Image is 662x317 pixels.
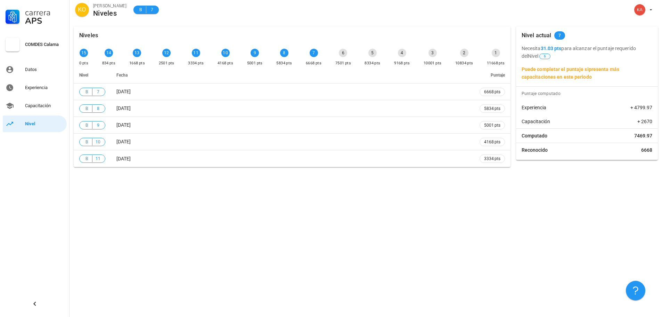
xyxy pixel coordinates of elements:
a: Experiencia [3,79,67,96]
span: [DATE] [116,122,131,128]
span: 6668 [641,146,652,153]
span: 5834 pts [484,105,500,112]
div: Nivel actual [522,26,551,45]
span: Reconocido [522,146,548,153]
div: Carrera [25,8,64,17]
div: 11 [192,49,200,57]
th: Fecha [111,67,474,84]
div: 5 [368,49,377,57]
span: 7 [95,88,101,95]
div: 7501 pts [335,60,351,67]
div: Nivel [25,121,64,127]
div: Niveles [93,9,126,17]
span: Computado [522,132,547,139]
div: Puntaje computado [519,87,658,101]
div: 2 [460,49,468,57]
div: 7 [310,49,318,57]
div: 10834 pts [455,60,473,67]
div: 0 pts [79,60,88,67]
a: Datos [3,61,67,78]
span: Experiencia [522,104,546,111]
span: [DATE] [116,105,131,111]
div: 1 [492,49,500,57]
span: 4168 pts [484,138,500,145]
span: [DATE] [116,156,131,161]
span: 9 [95,122,101,129]
div: 13 [133,49,141,57]
span: 10 [95,138,101,145]
div: 5001 pts [247,60,263,67]
div: 11668 pts [487,60,505,67]
div: [PERSON_NAME] [93,2,126,9]
a: Capacitación [3,97,67,114]
div: 14 [105,49,113,57]
div: 8 [280,49,288,57]
div: 8334 pts [365,60,380,67]
span: 5001 pts [484,122,500,129]
span: 7469.97 [634,132,652,139]
span: + 4799.97 [630,104,652,111]
span: + 2670 [637,118,652,125]
div: Datos [25,67,64,72]
span: B [84,88,89,95]
span: 7 [149,6,155,13]
span: B [84,138,89,145]
th: Puntaje [474,67,510,84]
div: 3334 pts [188,60,204,67]
span: [DATE] [116,89,131,94]
span: 6668 pts [484,88,500,95]
span: Capacitación [522,118,550,125]
span: 11 [95,155,101,162]
div: 9 [251,49,259,57]
div: 9168 pts [394,60,410,67]
span: 7 [558,31,561,40]
div: Niveles [79,26,98,45]
div: 4 [398,49,406,57]
div: 10 [221,49,230,57]
span: KO [78,3,86,17]
a: Nivel [3,116,67,132]
div: 834 pts [102,60,116,67]
b: Puede completar el puntaje si presenta más capacitaciones en este periodo [522,66,619,80]
div: avatar [634,4,645,15]
div: 5834 pts [276,60,292,67]
span: B [84,155,89,162]
span: B [84,105,89,112]
span: Nivel [528,53,551,59]
div: 1668 pts [129,60,145,67]
div: 12 [162,49,171,57]
div: Capacitación [25,103,64,109]
th: Nivel [74,67,111,84]
div: 4168 pts [218,60,233,67]
span: [DATE] [116,139,131,144]
div: Experiencia [25,85,64,90]
div: 3 [428,49,437,57]
div: APS [25,17,64,25]
span: 6 [544,54,546,59]
span: Puntaje [491,73,505,78]
span: Fecha [116,73,128,78]
div: avatar [75,3,89,17]
span: 8 [95,105,101,112]
div: 15 [80,49,88,57]
b: 31.03 pts [541,46,562,51]
div: 10001 pts [424,60,442,67]
div: 6668 pts [306,60,321,67]
span: B [138,6,143,13]
div: 2501 pts [159,60,174,67]
span: B [84,122,89,129]
div: 6 [339,49,347,57]
div: COMDES Calama [25,42,64,47]
p: Necesita para alcanzar el puntaje requerido del [522,45,652,60]
span: Nivel [79,73,88,78]
span: 3334 pts [484,155,500,162]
